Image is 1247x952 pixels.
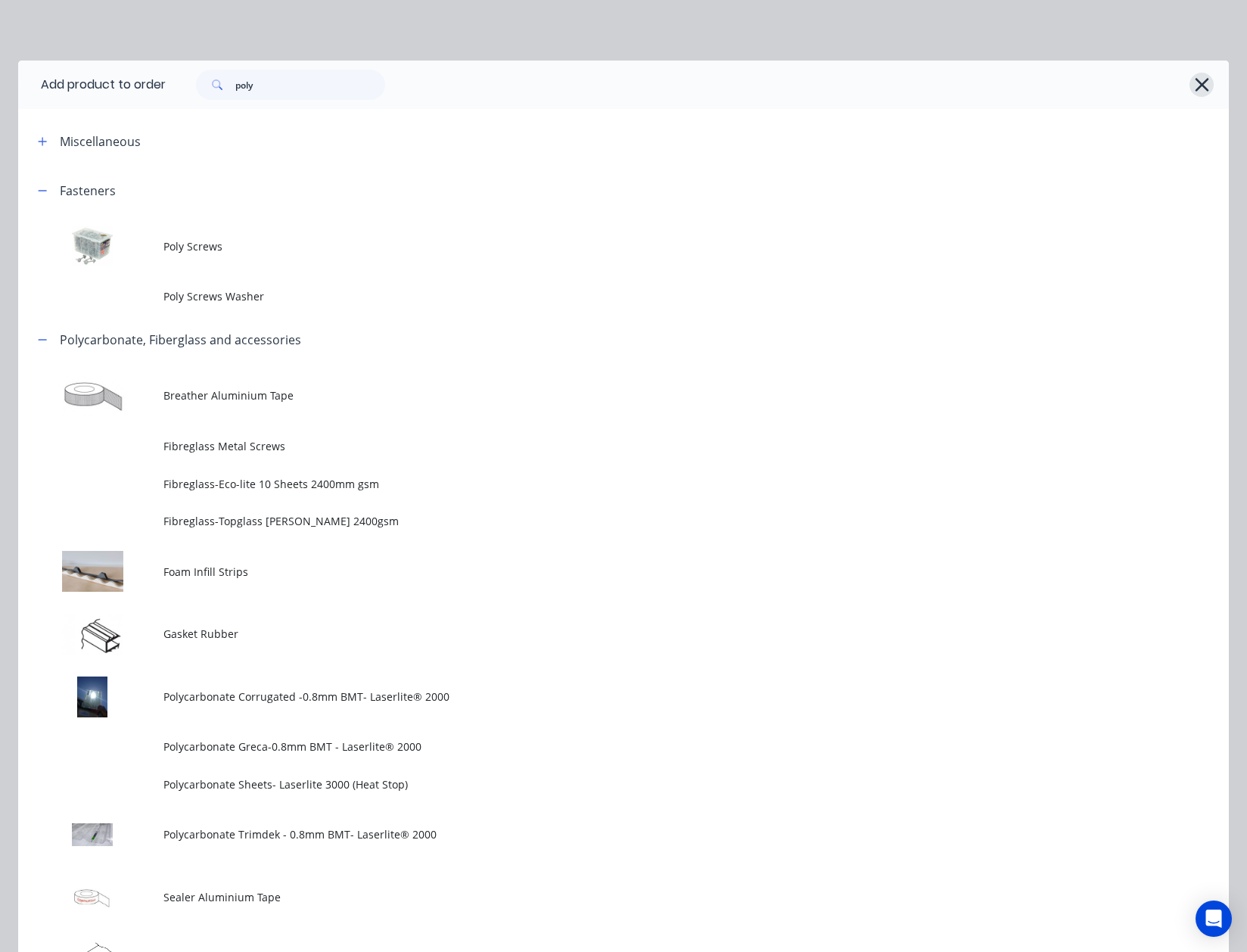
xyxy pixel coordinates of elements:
[60,331,301,349] div: Polycarbonate, Fiberglass and accessories
[235,70,385,100] input: Search...
[18,61,166,109] div: Add product to order
[163,739,1015,754] span: Polycarbonate Greca-0.8mm BMT - Laserlite® 2000
[1196,901,1232,937] div: Open Intercom Messenger
[163,889,1015,905] span: Sealer Aluminium Tape
[163,476,1015,492] span: Fibreglass-Eco-lite 10 Sheets 2400mm gsm
[163,238,1015,254] span: Poly Screws
[163,689,1015,705] span: Polycarbonate Corrugated -0.8mm BMT- Laserlite® 2000
[163,776,1015,792] span: Polycarbonate Sheets- Laserlite 3000 (Heat Stop)
[163,513,1015,529] span: Fibreglass-Topglass [PERSON_NAME] 2400gsm
[163,288,1015,304] span: Poly Screws Washer
[163,626,1015,642] span: Gasket Rubber
[163,438,1015,454] span: Fibreglass Metal Screws
[60,182,116,200] div: Fasteners
[60,132,141,151] div: Miscellaneous
[163,564,1015,580] span: Foam Infill Strips
[163,387,1015,403] span: Breather Aluminium Tape
[163,826,1015,842] span: Polycarbonate Trimdek - 0.8mm BMT- Laserlite® 2000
